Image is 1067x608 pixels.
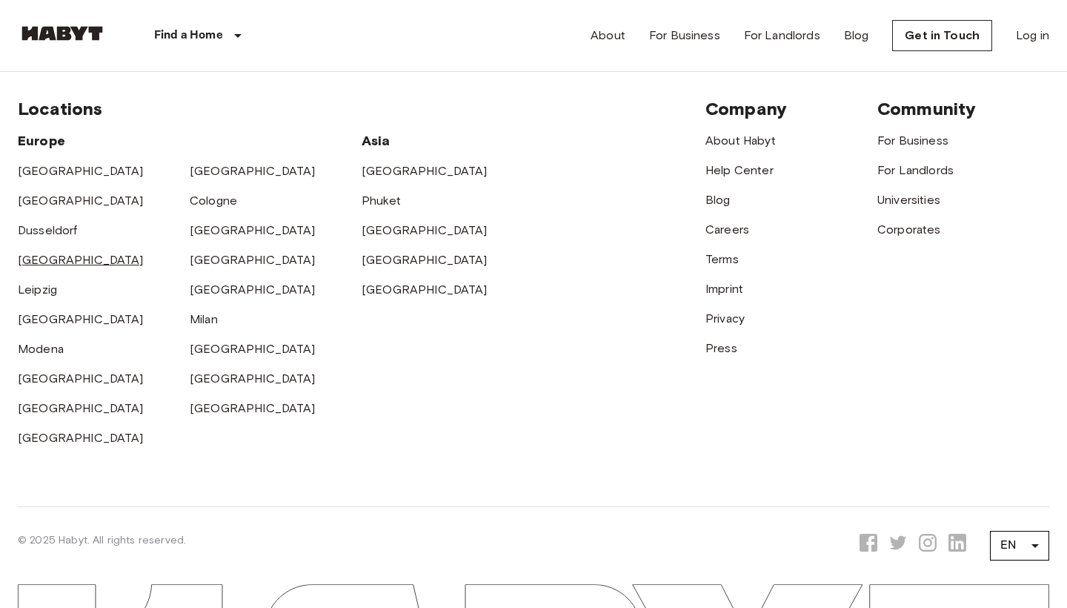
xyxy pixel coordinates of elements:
a: [GEOGRAPHIC_DATA] [362,282,488,297]
a: Blog [705,193,731,207]
span: Company [705,98,787,119]
a: [GEOGRAPHIC_DATA] [18,312,144,326]
a: [GEOGRAPHIC_DATA] [18,371,144,386]
a: Careers [705,222,749,237]
a: Phuket [362,194,401,208]
a: [GEOGRAPHIC_DATA] [190,223,316,237]
a: Modena [18,342,64,356]
span: Asia [362,133,390,149]
a: [GEOGRAPHIC_DATA] [190,401,316,415]
a: [GEOGRAPHIC_DATA] [18,431,144,445]
div: EN [990,525,1049,566]
a: Log in [1016,27,1049,44]
a: [GEOGRAPHIC_DATA] [190,253,316,267]
a: [GEOGRAPHIC_DATA] [362,164,488,178]
a: Corporates [877,222,941,237]
a: [GEOGRAPHIC_DATA] [362,223,488,237]
a: [GEOGRAPHIC_DATA] [18,164,144,178]
a: [GEOGRAPHIC_DATA] [190,282,316,297]
a: About Habyt [705,133,776,148]
img: Habyt [18,26,107,41]
a: [GEOGRAPHIC_DATA] [362,253,488,267]
a: For Business [649,27,720,44]
a: [GEOGRAPHIC_DATA] [190,164,316,178]
a: Privacy [705,311,745,326]
a: Terms [705,252,739,266]
span: Community [877,98,976,119]
a: Blog [844,27,869,44]
a: [GEOGRAPHIC_DATA] [18,194,144,208]
a: Dusseldorf [18,223,78,237]
p: Find a Home [154,27,223,44]
a: For Landlords [877,163,954,177]
a: [GEOGRAPHIC_DATA] [190,371,316,386]
span: Locations [18,98,102,119]
a: Milan [190,312,218,326]
a: Get in Touch [892,20,992,51]
a: Universities [877,193,940,207]
a: Leipzig [18,282,57,297]
a: Press [705,341,737,355]
a: [GEOGRAPHIC_DATA] [18,253,144,267]
a: About [591,27,625,44]
a: [GEOGRAPHIC_DATA] [190,342,316,356]
span: Europe [18,133,65,149]
a: Help Center [705,163,774,177]
a: [GEOGRAPHIC_DATA] [18,401,144,415]
a: For Business [877,133,948,148]
span: © 2025 Habyt. All rights reserved. [18,534,186,546]
a: For Landlords [744,27,820,44]
a: Cologne [190,194,237,208]
a: Imprint [705,282,743,296]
